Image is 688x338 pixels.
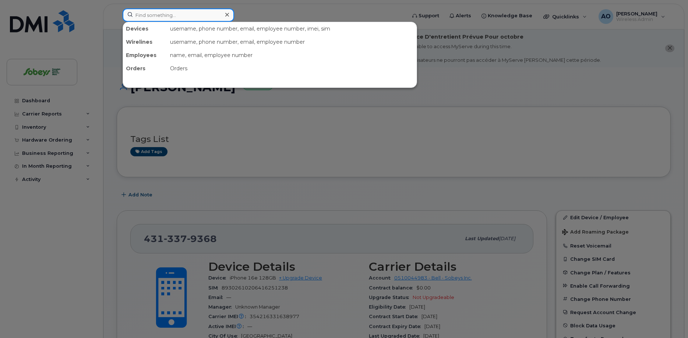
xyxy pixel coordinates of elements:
[167,22,417,35] div: username, phone number, email, employee number, imei, sim
[167,35,417,49] div: username, phone number, email, employee number
[167,62,417,75] div: Orders
[123,62,167,75] div: Orders
[123,35,167,49] div: Wirelines
[123,22,167,35] div: Devices
[167,49,417,62] div: name, email, employee number
[123,49,167,62] div: Employees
